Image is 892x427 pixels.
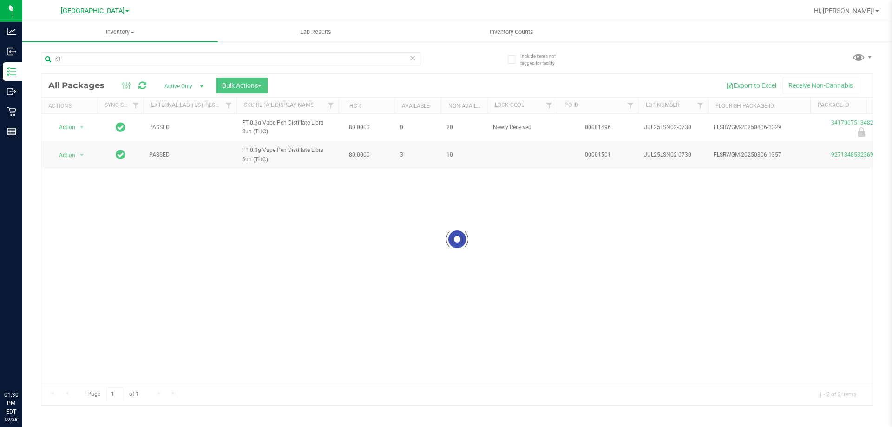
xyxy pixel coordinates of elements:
[22,28,218,36] span: Inventory
[7,67,16,76] inline-svg: Inventory
[4,416,18,423] p: 09/28
[7,87,16,96] inline-svg: Outbound
[814,7,874,14] span: Hi, [PERSON_NAME]!
[477,28,546,36] span: Inventory Counts
[7,107,16,116] inline-svg: Retail
[218,22,413,42] a: Lab Results
[288,28,344,36] span: Lab Results
[41,52,420,66] input: Search Package ID, Item Name, SKU, Lot or Part Number...
[7,127,16,136] inline-svg: Reports
[413,22,609,42] a: Inventory Counts
[409,52,416,64] span: Clear
[22,22,218,42] a: Inventory
[61,7,125,15] span: [GEOGRAPHIC_DATA]
[520,53,567,66] span: Include items not tagged for facility
[4,391,18,416] p: 01:30 PM EDT
[7,27,16,36] inline-svg: Analytics
[9,353,37,381] iframe: Resource center
[7,47,16,56] inline-svg: Inbound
